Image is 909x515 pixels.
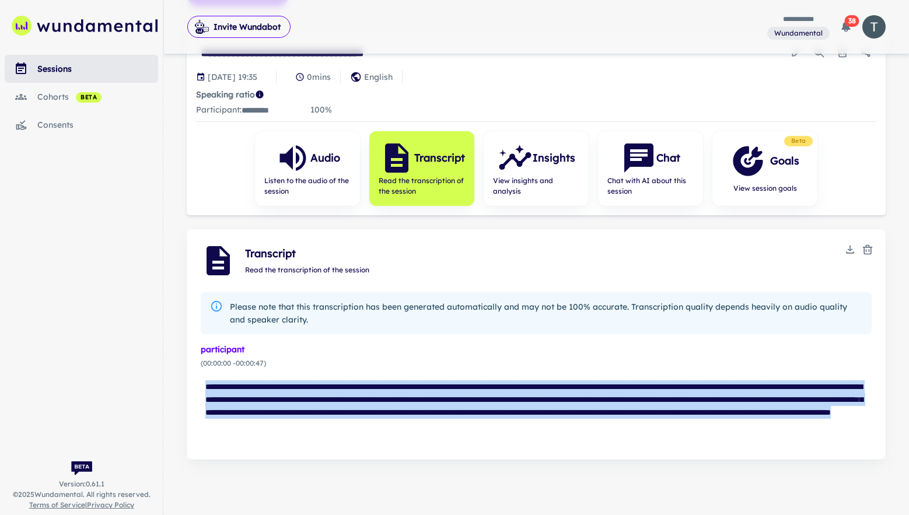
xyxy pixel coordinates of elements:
[369,131,474,206] button: TranscriptRead the transcription of the session
[859,241,876,258] button: Delete
[656,150,680,166] h6: Chat
[255,131,360,206] button: AudioListen to the audio of the session
[767,26,830,40] span: You are a member of this workspace. Contact your workspace owner for assistance.
[307,71,331,83] p: 0 mins
[29,500,134,510] span: |
[5,83,158,111] a: cohorts beta
[770,153,799,169] h6: Goals
[484,131,589,206] button: InsightsView insights and analysis
[533,150,575,166] h6: Insights
[245,265,369,274] span: Read the transcription of the session
[834,15,858,38] button: 38
[29,500,85,509] a: Terms of Service
[730,183,799,194] span: View session goals
[5,55,158,83] a: sessions
[208,71,257,83] p: Session date
[862,15,886,38] img: photoURL
[37,62,158,75] div: sessions
[379,176,465,197] span: Read the transcription of the session
[37,118,158,131] div: consents
[196,103,269,117] p: Participant :
[364,71,393,83] p: English
[770,28,827,38] span: Wundamental
[845,15,859,27] span: 38
[786,136,810,146] span: Beta
[196,89,255,100] strong: Speaking ratio
[255,90,264,99] svg: Coach/coachee ideal ratio of speaking is roughly 20:80. Mentor/mentee ideal ratio of speaking is ...
[187,16,291,38] button: Invite Wundabot
[414,150,465,166] h6: Transcript
[607,176,694,197] span: Chat with AI about this session
[13,489,151,500] span: © 2025 Wundamental. All rights reserved.
[310,150,340,166] h6: Audio
[59,479,104,489] span: Version: 0.61.1
[310,103,332,117] p: 100 %
[493,176,579,197] span: View insights and analysis
[230,296,862,331] div: Please note that this transcription has been generated automatically and may not be 100% accurate...
[187,15,291,38] span: Invite Wundabot to record a meeting
[201,344,872,356] div: participant
[5,111,158,139] a: consents
[201,358,872,369] span: ( 00:00:00 - 00:00:47 )
[76,93,102,102] span: beta
[37,90,158,103] div: cohorts
[841,241,859,258] button: Download
[264,176,351,197] span: Listen to the audio of the session
[598,131,703,206] button: ChatChat with AI about this session
[87,500,134,509] a: Privacy Policy
[245,246,841,262] span: Transcript
[712,131,817,206] button: GoalsView session goals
